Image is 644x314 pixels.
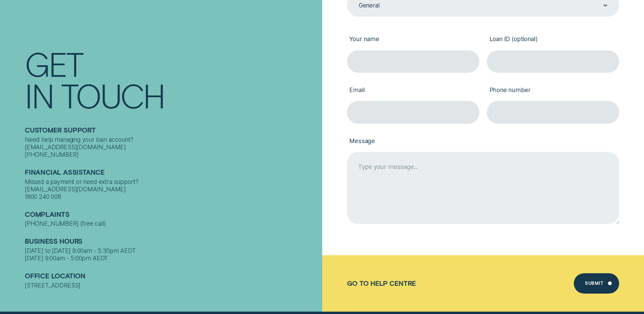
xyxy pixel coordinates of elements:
a: Go to Help Centre [347,279,416,287]
div: [DATE] to [DATE] 9:00am - 5:30pm AEDT [DATE] 9:00am - 5:00pm AEDT [25,247,318,262]
div: Touch [61,80,164,111]
label: Message [347,131,619,152]
div: [PHONE_NUMBER] (free call) [25,220,318,227]
label: Your name [347,30,479,50]
h2: Business Hours [25,237,318,247]
h1: Get In Touch [25,48,318,111]
button: Submit [574,273,619,294]
div: In [25,80,53,111]
div: [STREET_ADDRESS] [25,281,318,289]
div: Need help managing your loan account? [EMAIL_ADDRESS][DOMAIN_NAME] [PHONE_NUMBER] [25,136,318,158]
label: Phone number [487,80,619,101]
h2: Financial assistance [25,168,318,178]
label: Email [347,80,479,101]
div: Get [25,48,83,80]
div: General [359,2,380,9]
div: Missed a payment or need extra support? [EMAIL_ADDRESS][DOMAIN_NAME] 1800 240 008 [25,178,318,200]
h2: Customer support [25,126,318,136]
h2: Complaints [25,210,318,220]
label: Loan ID (optional) [487,30,619,50]
h2: Office Location [25,272,318,282]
